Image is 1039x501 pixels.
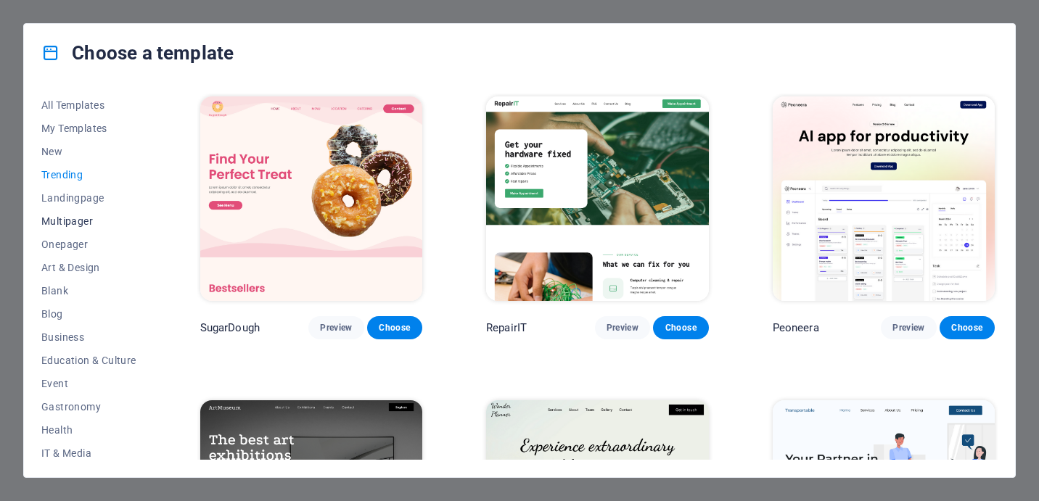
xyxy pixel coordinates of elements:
[41,447,136,459] span: IT & Media
[308,316,364,339] button: Preview
[41,302,136,326] button: Blog
[41,140,136,163] button: New
[892,322,924,334] span: Preview
[41,262,136,273] span: Art & Design
[41,99,136,111] span: All Templates
[773,96,995,301] img: Peoneera
[41,308,136,320] span: Blog
[41,378,136,389] span: Event
[41,215,136,227] span: Multipager
[41,94,136,117] button: All Templates
[41,331,136,343] span: Business
[486,320,527,335] p: RepairIT
[595,316,650,339] button: Preview
[41,349,136,372] button: Education & Culture
[653,316,708,339] button: Choose
[41,41,234,65] h4: Choose a template
[41,326,136,349] button: Business
[41,192,136,204] span: Landingpage
[607,322,638,334] span: Preview
[486,96,708,301] img: RepairIT
[41,424,136,436] span: Health
[320,322,352,334] span: Preview
[665,322,697,334] span: Choose
[379,322,411,334] span: Choose
[41,355,136,366] span: Education & Culture
[41,285,136,297] span: Blank
[41,395,136,418] button: Gastronomy
[940,316,995,339] button: Choose
[41,210,136,233] button: Multipager
[773,320,819,335] p: Peoneera
[200,320,260,335] p: SugarDough
[41,123,136,134] span: My Templates
[41,442,136,465] button: IT & Media
[41,418,136,442] button: Health
[41,117,136,140] button: My Templates
[41,256,136,279] button: Art & Design
[41,372,136,395] button: Event
[41,163,136,186] button: Trending
[41,146,136,157] span: New
[200,96,422,301] img: SugarDough
[41,239,136,250] span: Onepager
[41,401,136,413] span: Gastronomy
[41,279,136,302] button: Blank
[41,233,136,256] button: Onepager
[881,316,936,339] button: Preview
[951,322,983,334] span: Choose
[41,169,136,181] span: Trending
[367,316,422,339] button: Choose
[41,186,136,210] button: Landingpage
